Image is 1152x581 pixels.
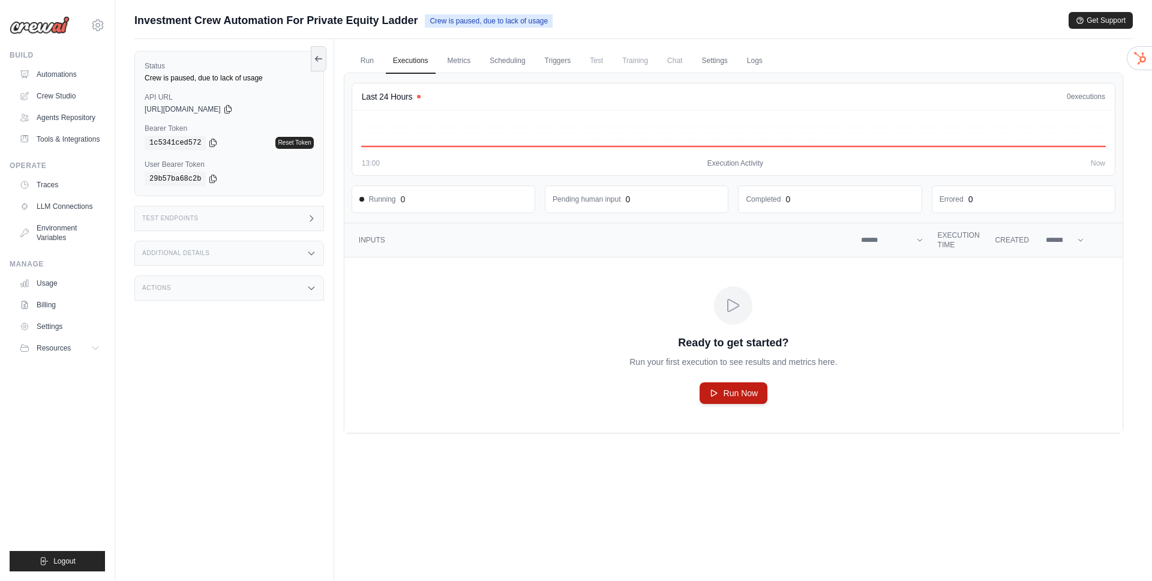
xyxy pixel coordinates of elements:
label: Status [145,61,314,71]
button: Resources [14,339,105,358]
span: [URL][DOMAIN_NAME] [145,104,221,114]
iframe: Chat Widget [1092,523,1152,581]
span: Chat is not available until the deployment is complete [660,49,689,73]
a: Tools & Integrations [14,130,105,149]
a: Usage [14,274,105,293]
span: Crew is paused, due to lack of usage [425,14,553,28]
label: User Bearer Token [145,160,314,169]
a: Settings [14,317,105,336]
a: Automations [14,65,105,84]
span: Resources [37,343,71,353]
div: 0 [626,193,631,205]
div: 0 [968,193,973,205]
a: Logs [740,49,770,74]
span: Test [583,49,610,73]
code: 1c5341ced572 [145,136,206,150]
a: Reset Token [275,137,313,149]
span: Now [1091,158,1105,168]
span: Investment Crew Automation For Private Equity Ladder [134,12,418,29]
a: Environment Variables [14,218,105,247]
a: Metrics [440,49,478,74]
a: Traces [14,175,105,194]
label: Bearer Token [145,124,314,133]
a: Triggers [538,49,578,74]
a: Run [353,49,381,74]
div: Build [10,50,105,60]
span: 13:00 [362,158,380,168]
code: 29b57ba68c2b [145,172,206,186]
th: Execution Time [931,223,988,257]
a: Scheduling [482,49,532,74]
button: Logout [10,551,105,571]
span: Running [359,194,396,204]
a: Agents Repository [14,108,105,127]
h4: Last 24 Hours [362,91,412,103]
dd: Completed [746,194,781,204]
label: API URL [145,92,314,102]
span: Run Now [724,387,758,399]
div: 0 [401,193,406,205]
span: Logout [53,556,76,566]
th: Created [988,223,1036,257]
div: Operate [10,161,105,170]
div: executions [1067,92,1105,101]
p: Ready to get started? [678,334,788,351]
h3: Test Endpoints [142,215,199,222]
div: Manage [10,259,105,269]
th: Inputs [344,223,854,257]
div: Crew is paused, due to lack of usage [145,73,314,83]
div: 0 [785,193,790,205]
a: Run Now [700,382,768,404]
span: Execution Activity [707,158,763,168]
span: 0 [1067,92,1071,101]
a: Settings [694,49,734,74]
span: Training is not available until the deployment is complete [615,49,655,73]
img: Logo [10,16,70,34]
section: Crew executions table [344,223,1123,433]
a: LLM Connections [14,197,105,216]
button: Get Support [1069,12,1133,29]
a: Executions [386,49,436,74]
h3: Actions [142,284,171,292]
dd: Pending human input [553,194,620,204]
p: Run your first execution to see results and metrics here. [629,356,837,368]
dd: Errored [940,194,964,204]
h3: Additional Details [142,250,209,257]
a: Crew Studio [14,86,105,106]
a: Billing [14,295,105,315]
